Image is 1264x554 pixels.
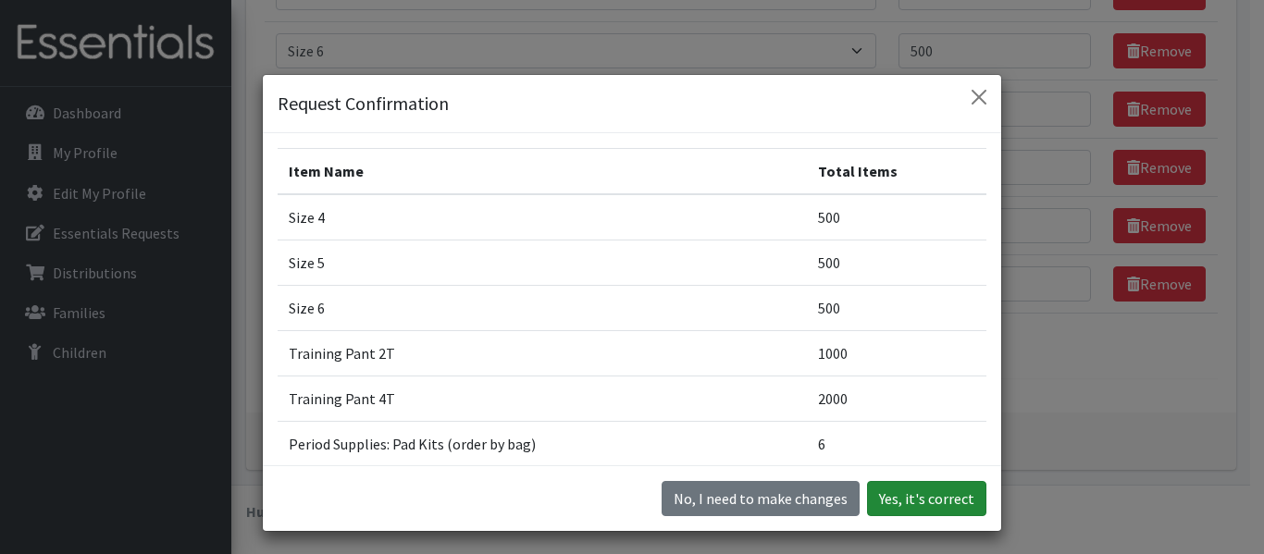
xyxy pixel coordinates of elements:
[807,285,986,330] td: 500
[867,481,986,516] button: Yes, it's correct
[807,194,986,240] td: 500
[278,375,807,421] td: Training Pant 4T
[278,148,807,194] th: Item Name
[662,481,860,516] button: No I need to make changes
[278,240,807,285] td: Size 5
[807,421,986,466] td: 6
[807,148,986,194] th: Total Items
[278,90,449,117] h5: Request Confirmation
[807,330,986,375] td: 1000
[278,330,807,375] td: Training Pant 2T
[807,375,986,421] td: 2000
[278,285,807,330] td: Size 6
[964,82,994,112] button: Close
[278,194,807,240] td: Size 4
[807,240,986,285] td: 500
[278,421,807,466] td: Period Supplies: Pad Kits (order by bag)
